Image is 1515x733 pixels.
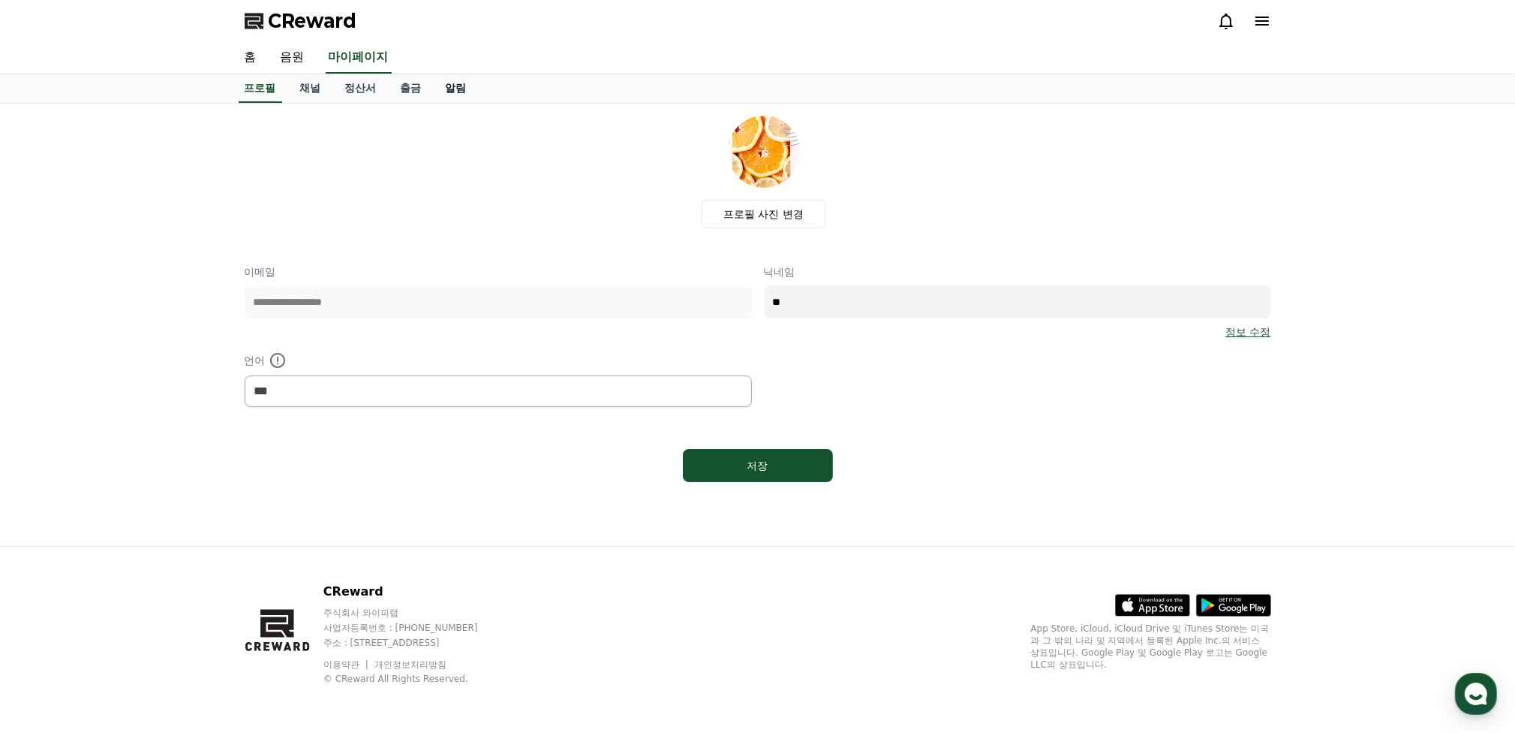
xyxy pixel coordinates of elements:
[323,673,507,685] p: © CReward All Rights Reserved.
[683,449,833,482] button: 저장
[323,659,371,670] a: 이용약관
[5,476,99,514] a: 홈
[288,74,333,103] a: 채널
[232,499,250,511] span: 설정
[1225,324,1270,339] a: 정보 수정
[713,458,803,473] div: 저장
[764,264,1271,279] p: 닉네임
[233,42,269,74] a: 홈
[245,264,752,279] p: 이메일
[245,351,752,370] p: 언어
[434,74,479,103] a: 알림
[99,476,194,514] a: 대화
[374,659,446,670] a: 개인정보처리방침
[333,74,389,103] a: 정산서
[1031,623,1271,671] p: App Store, iCloud, iCloud Drive 및 iTunes Store는 미국과 그 밖의 나라 및 지역에서 등록된 Apple Inc.의 서비스 상표입니다. Goo...
[47,499,56,511] span: 홈
[323,637,507,649] p: 주소 : [STREET_ADDRESS]
[194,476,288,514] a: 설정
[245,9,357,33] a: CReward
[137,499,155,511] span: 대화
[389,74,434,103] a: 출금
[239,74,282,103] a: 프로필
[323,583,507,601] p: CReward
[269,9,357,33] span: CReward
[326,42,392,74] a: 마이페이지
[702,200,825,228] label: 프로필 사진 변경
[269,42,317,74] a: 음원
[728,116,800,188] img: profile_image
[323,607,507,619] p: 주식회사 와이피랩
[323,622,507,634] p: 사업자등록번호 : [PHONE_NUMBER]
